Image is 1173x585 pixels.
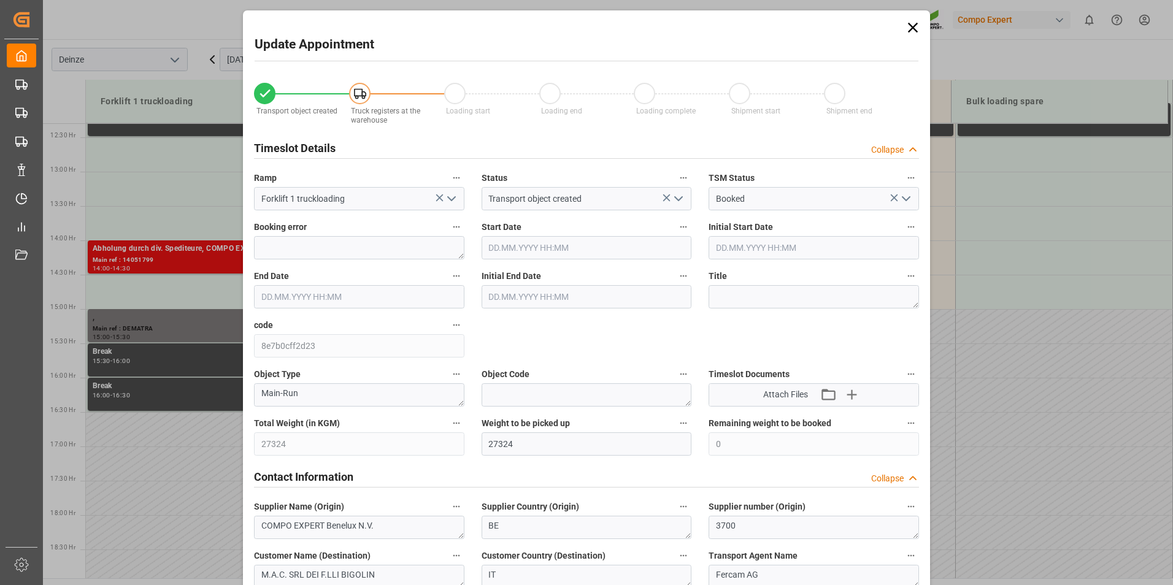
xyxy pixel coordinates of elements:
[709,516,919,539] textarea: 3700
[448,219,464,235] button: Booking error
[254,549,371,562] span: Customer Name (Destination)
[254,270,289,283] span: End Date
[709,417,831,430] span: Remaining weight to be booked
[441,189,460,208] button: open menu
[482,270,541,283] span: Initial End Date
[675,548,691,564] button: Customer Country (Destination)
[896,189,914,208] button: open menu
[482,516,692,539] textarea: BE
[871,472,904,485] div: Collapse
[871,143,904,156] div: Collapse
[254,221,307,234] span: Booking error
[254,468,353,485] h2: Contact Information
[255,35,374,55] h2: Update Appointment
[903,548,919,564] button: Transport Agent Name
[254,516,464,539] textarea: COMPO EXPERT Benelux N.V.
[482,187,692,210] input: Type to search/select
[254,172,277,185] span: Ramp
[675,499,691,514] button: Supplier Country (Origin)
[709,270,727,283] span: Title
[448,170,464,186] button: Ramp
[254,140,336,156] h2: Timeslot Details
[675,268,691,284] button: Initial End Date
[636,107,696,115] span: Loading complete
[254,319,273,332] span: code
[709,368,790,381] span: Timeslot Documents
[675,415,691,431] button: Weight to be picked up
[482,221,521,234] span: Start Date
[709,500,806,513] span: Supplier number (Origin)
[482,285,692,308] input: DD.MM.YYYY HH:MM
[669,189,687,208] button: open menu
[448,548,464,564] button: Customer Name (Destination)
[709,172,755,185] span: TSM Status
[448,268,464,284] button: End Date
[254,187,464,210] input: Type to search/select
[448,499,464,514] button: Supplier Name (Origin)
[709,549,798,562] span: Transport Agent Name
[256,107,337,115] span: Transport object created
[351,107,420,124] span: Truck registers at the warehouse
[254,500,344,513] span: Supplier Name (Origin)
[254,368,301,381] span: Object Type
[482,549,606,562] span: Customer Country (Destination)
[709,236,919,259] input: DD.MM.YYYY HH:MM
[709,221,773,234] span: Initial Start Date
[448,415,464,431] button: Total Weight (in KGM)
[254,285,464,308] input: DD.MM.YYYY HH:MM
[826,107,872,115] span: Shipment end
[482,236,692,259] input: DD.MM.YYYY HH:MM
[903,366,919,382] button: Timeslot Documents
[448,366,464,382] button: Object Type
[446,107,490,115] span: Loading start
[675,366,691,382] button: Object Code
[903,219,919,235] button: Initial Start Date
[903,499,919,514] button: Supplier number (Origin)
[482,172,507,185] span: Status
[482,368,529,381] span: Object Code
[254,417,340,430] span: Total Weight (in KGM)
[763,388,808,401] span: Attach Files
[675,219,691,235] button: Start Date
[903,170,919,186] button: TSM Status
[731,107,780,115] span: Shipment start
[541,107,582,115] span: Loading end
[448,317,464,333] button: code
[903,268,919,284] button: Title
[675,170,691,186] button: Status
[254,383,464,407] textarea: Main-Run
[482,500,579,513] span: Supplier Country (Origin)
[903,415,919,431] button: Remaining weight to be booked
[482,417,570,430] span: Weight to be picked up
